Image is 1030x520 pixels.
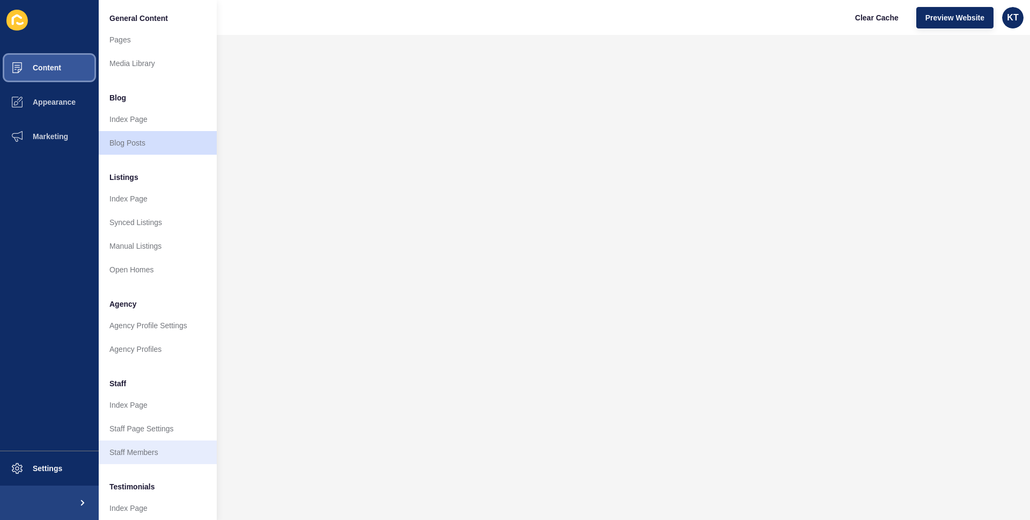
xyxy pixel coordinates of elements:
a: Agency Profiles [99,337,217,361]
button: Preview Website [916,7,994,28]
a: Index Page [99,107,217,131]
span: KT [1007,12,1018,23]
a: Blog Posts [99,131,217,155]
a: Manual Listings [99,234,217,258]
span: Testimonials [109,481,155,492]
span: Clear Cache [855,12,899,23]
a: Index Page [99,496,217,520]
span: General Content [109,13,168,24]
a: Index Page [99,393,217,417]
span: Preview Website [925,12,984,23]
span: Staff [109,378,126,389]
a: Synced Listings [99,211,217,234]
span: Agency [109,299,137,309]
a: Pages [99,28,217,52]
button: Clear Cache [846,7,908,28]
a: Media Library [99,52,217,75]
span: Blog [109,92,126,103]
a: Agency Profile Settings [99,314,217,337]
span: Listings [109,172,138,183]
a: Open Homes [99,258,217,281]
a: Staff Members [99,440,217,464]
a: Staff Page Settings [99,417,217,440]
a: Index Page [99,187,217,211]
